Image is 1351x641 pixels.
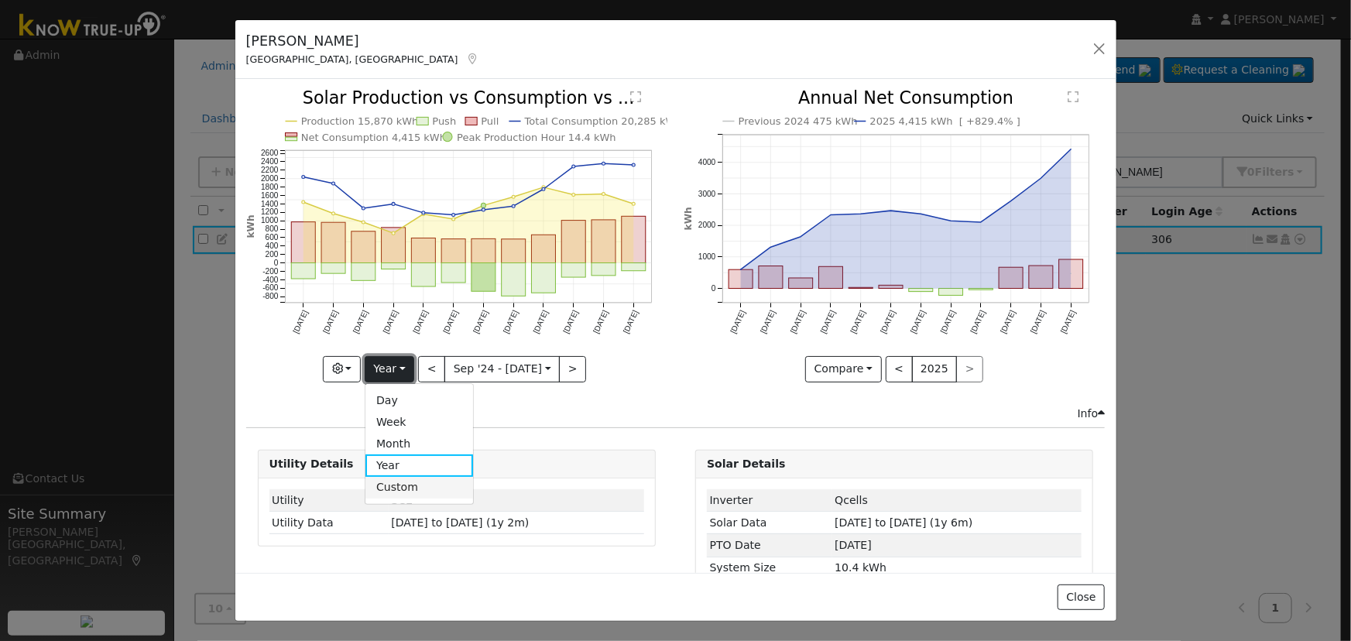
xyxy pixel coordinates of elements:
rect: onclick="" [502,263,526,297]
span: ID: 325, authorized: 06/14/24 [835,494,868,506]
text: [DATE] [819,309,838,335]
button: Year [365,356,414,382]
text: [DATE] [591,309,610,335]
text: [DATE] [382,309,400,335]
circle: onclick="" [422,213,425,216]
circle: onclick="" [542,188,545,191]
text: [DATE] [622,309,640,335]
text: kWh [245,215,256,238]
text: [DATE] [789,309,808,335]
circle: onclick="" [918,211,924,218]
text: [DATE] [291,309,310,335]
circle: onclick="" [392,232,395,235]
text: 0 [273,259,278,267]
td: Inverter [707,489,832,512]
circle: onclick="" [572,165,575,168]
rect: onclick="" [789,279,813,290]
text: 2600 [261,149,279,158]
button: Close [1058,584,1105,611]
text: 1800 [261,183,279,191]
circle: onclick="" [1008,198,1014,204]
td: Solar Data [707,512,832,534]
text: 1000 [698,253,716,262]
circle: onclick="" [948,218,955,225]
a: Map [466,53,480,65]
rect: onclick="" [291,222,315,263]
circle: onclick="" [422,211,425,214]
text: 1000 [261,217,279,225]
circle: onclick="" [512,196,515,199]
circle: onclick="" [978,219,984,225]
span: [GEOGRAPHIC_DATA], [GEOGRAPHIC_DATA] [246,53,458,65]
td: System Size [707,557,832,579]
circle: onclick="" [602,163,605,166]
text: Solar Production vs Consumption vs ... [303,88,635,108]
circle: onclick="" [1068,146,1075,153]
button: 2025 [912,356,958,382]
a: Custom [365,477,473,499]
rect: onclick="" [909,289,933,292]
text: [DATE] [1059,309,1078,335]
text: [DATE] [969,309,988,335]
text: Previous 2024 475 kWh [739,116,858,128]
td: Utility Data [269,512,389,534]
rect: onclick="" [1059,260,1083,290]
text: 2000 [698,221,716,230]
circle: onclick="" [572,194,575,197]
rect: onclick="" [591,220,615,263]
circle: onclick="" [1038,176,1044,182]
button: > [559,356,586,382]
text: 1400 [261,200,279,208]
rect: onclick="" [939,289,963,296]
text: Annual Net Consumption [798,88,1013,108]
circle: onclick="" [452,214,455,217]
strong: Solar Details [707,458,785,470]
rect: onclick="" [351,263,375,281]
text: [DATE] [561,309,580,335]
text: 4000 [698,158,716,166]
text: Pull [481,116,499,128]
span: ID: 8L2GPUZIY, authorized: 09/04/24 [391,494,413,506]
rect: onclick="" [321,223,345,263]
text: [DATE] [849,309,868,335]
text: 3000 [698,190,716,198]
text: [DATE] [502,309,520,335]
button: < [418,356,445,382]
circle: onclick="" [452,218,455,221]
circle: onclick="" [392,203,395,206]
text: [DATE] [321,309,340,335]
rect: onclick="" [411,263,435,286]
rect: onclick="" [622,263,646,271]
circle: onclick="" [481,204,485,208]
span: [DATE] to [DATE] (1y 2m) [391,516,529,529]
text: [DATE] [759,309,777,335]
circle: onclick="" [482,208,485,211]
text: 200 [265,251,278,259]
text: Production 15,870 kWh [300,116,418,128]
rect: onclick="" [351,231,375,263]
rect: onclick="" [879,286,903,289]
text: [DATE] [532,309,550,335]
text: -600 [262,284,279,293]
text: [DATE] [441,309,460,335]
rect: onclick="" [1000,268,1024,289]
span: [DATE] [835,539,872,551]
a: Week [365,411,473,433]
circle: onclick="" [632,203,635,206]
circle: onclick="" [738,267,744,273]
circle: onclick="" [542,186,545,189]
text: Total Consumption 20,285 kWh [524,116,682,128]
rect: onclick="" [819,267,843,289]
button: Compare [805,356,882,382]
circle: onclick="" [362,207,365,210]
circle: onclick="" [512,205,515,208]
rect: onclick="" [381,263,405,269]
td: PTO Date [707,534,832,557]
a: Year [365,454,473,476]
circle: onclick="" [632,164,635,167]
text: -200 [262,267,279,276]
a: Month [365,433,473,454]
text: [DATE] [1000,309,1018,335]
strong: Utility Details [269,458,354,470]
text: [DATE] [909,309,928,335]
